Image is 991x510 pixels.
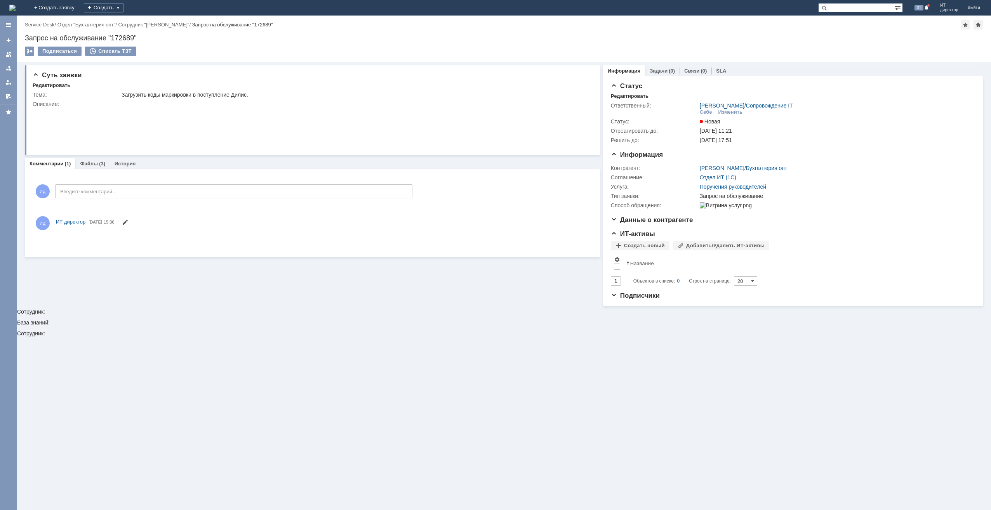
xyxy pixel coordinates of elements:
div: База знаний: [17,320,991,325]
a: [PERSON_NAME] [700,102,744,109]
span: Данные о контрагенте [611,216,693,224]
div: Запрос на обслуживание "172689" [25,34,983,42]
div: 0 [677,276,680,286]
a: Мои согласования [2,90,15,102]
span: 15:36 [104,220,115,224]
span: [DATE] 11:21 [700,128,732,134]
span: Суть заявки [33,71,82,79]
div: Сотрудник: [17,62,991,314]
div: Название [630,260,654,266]
div: Тема: [33,92,120,98]
a: Файлы [80,161,98,167]
a: Мои заявки [2,76,15,88]
div: (0) [701,68,707,74]
a: Отдел ИТ (1С) [700,174,736,180]
div: Услуга: [611,184,698,190]
span: 31 [915,5,923,10]
div: / [57,22,118,28]
a: Service Desk [25,22,55,28]
a: SLA [716,68,726,74]
span: ИТ [940,3,958,8]
div: Сотрудник: [17,331,991,336]
div: Создать [84,3,123,12]
div: Соглашение: [611,174,698,180]
span: Настройки [614,257,620,263]
a: Бухгалтерия опт [746,165,788,171]
a: Заявки в моей ответственности [2,62,15,75]
a: Связи [684,68,699,74]
div: Описание: [33,101,588,107]
a: [PERSON_NAME] [700,165,744,171]
a: История [115,161,136,167]
a: Сопровождение IT [746,102,793,109]
a: Создать заявку [2,34,15,47]
img: Витрина услуг.png [700,202,752,208]
a: Комментарии [30,161,64,167]
span: директор [940,8,958,12]
span: [DATE] [89,220,102,224]
a: Отдел "Бухгалтерия опт" [57,22,115,28]
div: Способ обращения: [611,202,698,208]
div: Запрос на обслуживание [700,193,970,199]
div: Работа с массовостью [25,47,34,56]
div: Отреагировать до: [611,128,698,134]
div: Редактировать [33,82,70,88]
div: (0) [669,68,675,74]
div: / [118,22,192,28]
span: Объектов в списке: [633,278,675,284]
div: Тип заявки: [611,193,698,199]
span: Статус [611,82,642,90]
div: Решить до: [611,137,698,143]
span: Информация [611,151,663,158]
span: Новая [700,118,720,125]
a: ИТ директор [56,218,85,226]
a: Информация [608,68,640,74]
div: Контрагент: [611,165,698,171]
div: Запрос на обслуживание "172689" [192,22,273,28]
div: Статус: [611,118,698,125]
div: Изменить [718,109,743,115]
span: [DATE] 17:51 [700,137,732,143]
a: Задачи [650,68,668,74]
div: Добавить в избранное [961,20,970,29]
div: / [25,22,57,28]
div: Загрузить коды маркировки в поступление Дилис. [122,92,586,98]
div: Сделать домашней страницей [974,20,983,29]
div: / [700,102,793,109]
span: ИТ директор [56,219,85,225]
div: Ответственный: [611,102,698,109]
span: ИТ-активы [611,230,655,238]
span: Подписчики [611,292,660,299]
a: Перейти на домашнюю страницу [9,5,16,11]
div: Редактировать [611,93,648,99]
span: Расширенный поиск [895,3,902,11]
img: logo [9,5,16,11]
div: (1) [65,161,71,167]
div: Себе [700,109,712,115]
div: (3) [99,161,105,167]
a: Заявки на командах [2,48,15,61]
a: Поручения руководителей [700,184,766,190]
span: Ид [36,184,50,198]
div: / [700,165,788,171]
span: Редактировать [122,220,128,226]
a: Сотрудник "[PERSON_NAME]" [118,22,189,28]
i: Строк на странице: [633,276,731,286]
th: Название [623,253,969,273]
